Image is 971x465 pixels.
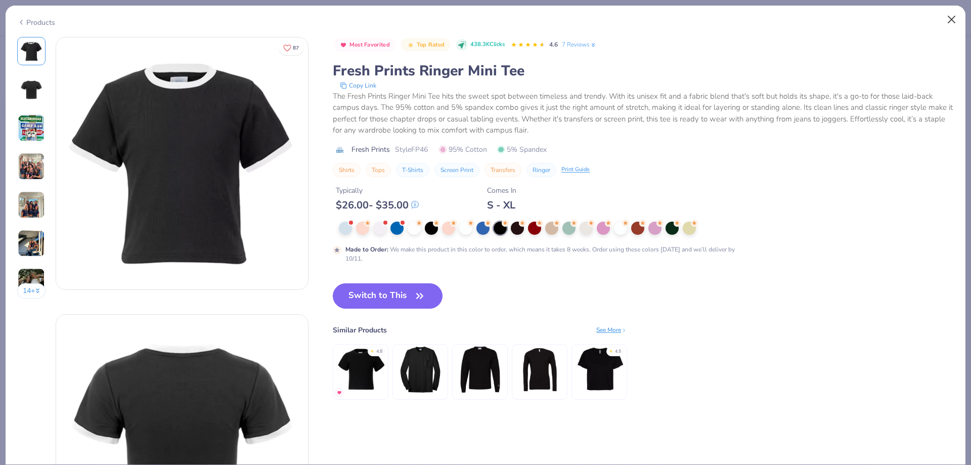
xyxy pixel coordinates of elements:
button: Tops [366,163,391,177]
div: ★ [609,348,613,352]
button: T-Shirts [396,163,429,177]
img: Next Level Apparel Ladies' Festival Cali Crop T-Shirt [576,346,624,394]
button: Switch to This [333,283,443,309]
div: Typically [336,185,419,196]
button: Ringer [526,163,556,177]
span: Style FP46 [395,144,428,155]
img: User generated content [18,268,45,295]
div: Comes In [487,185,516,196]
div: 4.8 [376,348,382,355]
div: We make this product in this color to order, which means it takes 8 weeks. Order using these colo... [345,245,737,263]
div: Similar Products [333,325,387,335]
img: Champion Garment-Dyed Long Sleeve T-Shirt [456,346,504,394]
span: 438.3K Clicks [470,40,505,49]
span: 4.6 [549,40,558,49]
button: Close [942,10,961,29]
img: User generated content [18,191,45,219]
img: Front [56,37,308,289]
span: 5% Spandex [497,144,547,155]
img: brand logo [333,146,346,154]
button: Badge Button [401,38,450,52]
img: Front [19,39,43,63]
button: Badge Button [334,38,395,52]
span: 87 [293,46,299,51]
div: 4.5 [615,348,621,355]
div: Fresh Prints Ringer Mini Tee [333,61,954,80]
strong: Made to Order : [345,245,388,253]
div: $ 26.00 - $ 35.00 [336,199,419,212]
img: Most Favorited sort [339,41,347,49]
span: Fresh Prints [351,144,390,155]
img: Fresh Prints Mini Tee [337,346,385,394]
button: copy to clipboard [337,80,379,91]
div: S - XL [487,199,516,212]
div: Products [17,17,55,28]
button: Transfers [484,163,521,177]
div: The Fresh Prints Ringer Mini Tee hits the sweet spot between timeless and trendy. With its unisex... [333,91,954,136]
img: User generated content [18,114,45,142]
img: User generated content [18,230,45,257]
div: ★ [370,348,374,352]
span: 95% Cotton [439,144,487,155]
img: User generated content [18,153,45,180]
button: Like [279,40,303,55]
img: Top Rated sort [407,41,415,49]
div: Print Guide [561,165,590,174]
span: Most Favorited [349,42,390,48]
img: Bella + Canvas Unisex Jersey Long-Sleeve V-Neck T-Shirt [516,346,564,394]
img: Back [19,77,43,102]
button: Screen Print [434,163,479,177]
button: Shirts [333,163,361,177]
div: 4.6 Stars [511,37,545,53]
div: See More [596,325,627,334]
img: Gildan Adult Ultra Cotton 6 Oz. Long-Sleeve Pocket T-Shirt [396,346,445,394]
a: 7 Reviews [562,40,597,49]
img: MostFav.gif [336,390,342,396]
span: Top Rated [417,42,445,48]
button: 14+ [17,283,46,299]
